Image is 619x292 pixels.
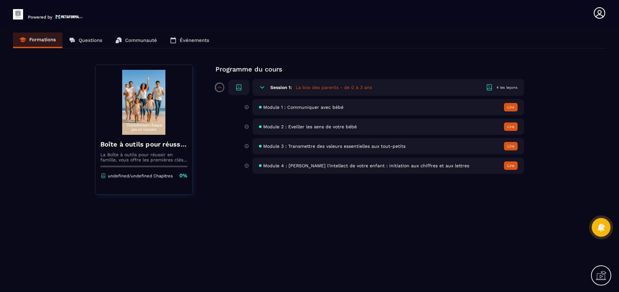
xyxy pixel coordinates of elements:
h4: Boîte à outils pour réussir en famille [100,140,187,149]
h6: Session 1: [270,85,292,90]
img: logo [56,14,83,19]
img: logo-branding [13,9,23,19]
button: Lire [504,142,518,150]
button: Lire [504,103,518,111]
span: Module 3 : Transmettre des valeurs essentielles aux tout-petits [263,144,406,149]
button: Lire [504,161,518,170]
p: Programme du cours [215,65,524,74]
span: Module 1 : Communiquer avec bébé [263,105,343,110]
div: 4 les leçons [496,85,518,90]
img: banner [100,70,187,135]
p: Powered by [28,15,52,19]
span: Module 4 : [PERSON_NAME] l'intellect de votre enfant : initiation aux chiffres et aux lettres [263,163,469,168]
p: 0% [218,86,222,89]
p: La Boîte à outils pour réussir en famille, vous offre les premières clés pour accompagner vos enf... [100,152,187,162]
p: undefined/undefined Chapitres [108,173,173,178]
span: Module 2 : Eveiller les sens de votre bébé [263,124,357,129]
p: 0% [179,172,187,179]
button: Lire [504,122,518,131]
h5: La box des parents - de 0 à 3 ans [296,84,372,91]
